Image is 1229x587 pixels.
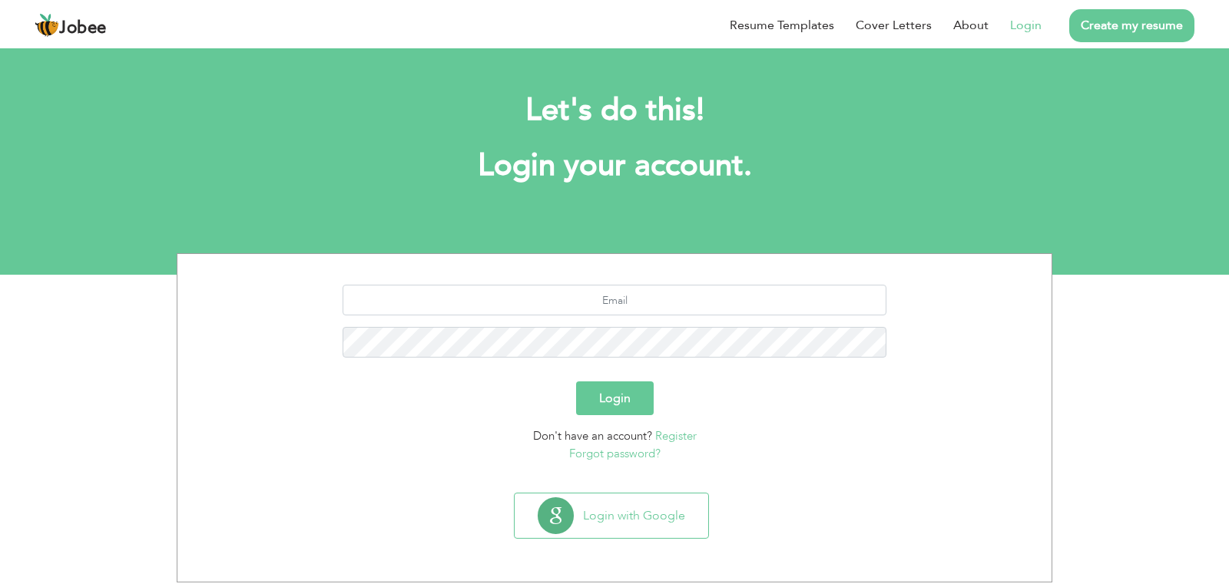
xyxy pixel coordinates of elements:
button: Login with Google [515,493,708,538]
button: Login [576,381,654,415]
span: Don't have an account? [533,428,652,444]
a: Resume Templates [730,16,834,35]
input: Email [343,285,887,315]
a: About [953,16,989,35]
h2: Let's do this! [200,91,1029,130]
a: Jobee [35,13,107,38]
h1: Login your account. [200,146,1029,186]
a: Create my resume [1069,9,1194,42]
a: Login [1010,16,1042,35]
a: Register [655,428,697,444]
img: jobee.io [35,13,59,38]
a: Forgot password? [569,446,661,461]
a: Cover Letters [856,16,932,35]
span: Jobee [59,20,107,37]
